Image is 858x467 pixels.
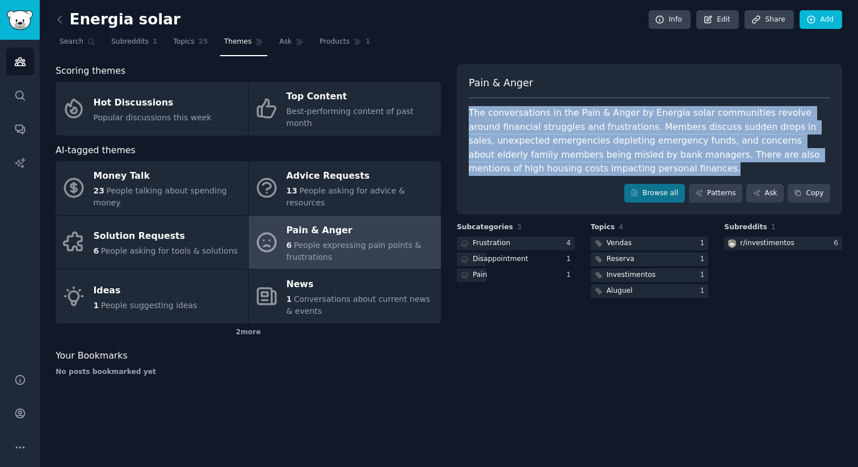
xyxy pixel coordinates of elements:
[316,33,374,56] a: Products1
[834,238,842,249] div: 6
[287,241,292,250] span: 6
[689,184,742,203] a: Patterns
[457,222,513,233] span: Subcategories
[94,186,227,207] span: People talking about spending money
[56,349,128,363] span: Your Bookmarks
[700,286,709,296] div: 1
[94,281,197,300] div: Ideas
[249,270,441,323] a: News1Conversations about current news & events
[56,161,248,215] a: Money Talk23People talking about spending money
[746,184,784,203] a: Ask
[591,253,709,267] a: Reserva1
[199,37,208,47] span: 25
[60,37,83,47] span: Search
[94,246,99,255] span: 6
[724,222,767,233] span: Subreddits
[94,94,212,112] div: Hot Discussions
[728,239,736,247] img: investimentos
[591,268,709,283] a: Investimentos1
[169,33,212,56] a: Topics25
[56,64,125,78] span: Scoring themes
[7,10,33,30] img: GummySearch logo
[700,238,709,249] div: 1
[56,216,248,270] a: Solution Requests6People asking for tools & solutions
[517,223,521,231] span: 3
[56,270,248,323] a: Ideas1People suggesting ideas
[287,88,435,106] div: Top Content
[94,113,212,122] span: Popular discussions this week
[473,254,528,264] div: Disappointment
[249,82,441,136] a: Top ContentBest-performing content of past month
[607,238,632,249] div: Vendas
[566,238,575,249] div: 4
[101,246,238,255] span: People asking for tools & solutions
[220,33,268,56] a: Themes
[700,254,709,264] div: 1
[56,144,136,158] span: AI-tagged themes
[287,107,414,128] span: Best-performing content of past month
[607,286,633,296] div: Aluguel
[287,221,435,239] div: Pain & Anger
[279,37,292,47] span: Ask
[56,33,99,56] a: Search
[607,254,634,264] div: Reserva
[740,238,794,249] div: r/ investimentos
[56,11,180,29] h2: Energia solar
[700,270,709,280] div: 1
[591,237,709,251] a: Vendas1
[566,270,575,280] div: 1
[696,10,739,30] a: Edit
[287,186,405,207] span: People asking for advice & resources
[287,241,422,262] span: People expressing pain points & frustrations
[94,301,99,310] span: 1
[107,33,161,56] a: Subreddits1
[224,37,252,47] span: Themes
[724,237,842,251] a: investimentosr/investimentos6
[287,294,431,315] span: Conversations about current news & events
[56,367,441,377] div: No posts bookmarked yet
[94,167,242,186] div: Money Talk
[591,284,709,298] a: Aluguel1
[591,222,615,233] span: Topics
[56,323,441,342] div: 2 more
[473,238,510,249] div: Frustration
[649,10,691,30] a: Info
[469,76,533,90] span: Pain & Anger
[619,223,623,231] span: 4
[249,161,441,215] a: Advice Requests13People asking for advice & resources
[56,82,248,136] a: Hot DiscussionsPopular discussions this week
[153,37,158,47] span: 1
[173,37,194,47] span: Topics
[319,37,350,47] span: Products
[788,184,830,203] button: Copy
[101,301,197,310] span: People suggesting ideas
[249,216,441,270] a: Pain & Anger6People expressing pain points & frustrations
[111,37,149,47] span: Subreddits
[287,186,297,195] span: 13
[607,270,656,280] div: Investimentos
[94,186,104,195] span: 23
[457,237,575,251] a: Frustration4
[457,253,575,267] a: Disappointment1
[800,10,842,30] a: Add
[473,270,487,280] div: Pain
[745,10,793,30] a: Share
[287,167,435,186] div: Advice Requests
[469,106,830,176] div: The conversations in the Pain & Anger by Energia solar communities revolve around financial strug...
[624,184,685,203] a: Browse all
[457,268,575,283] a: Pain1
[365,37,371,47] span: 1
[94,228,238,246] div: Solution Requests
[287,276,435,294] div: News
[275,33,308,56] a: Ask
[287,294,292,304] span: 1
[771,223,776,231] span: 1
[566,254,575,264] div: 1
